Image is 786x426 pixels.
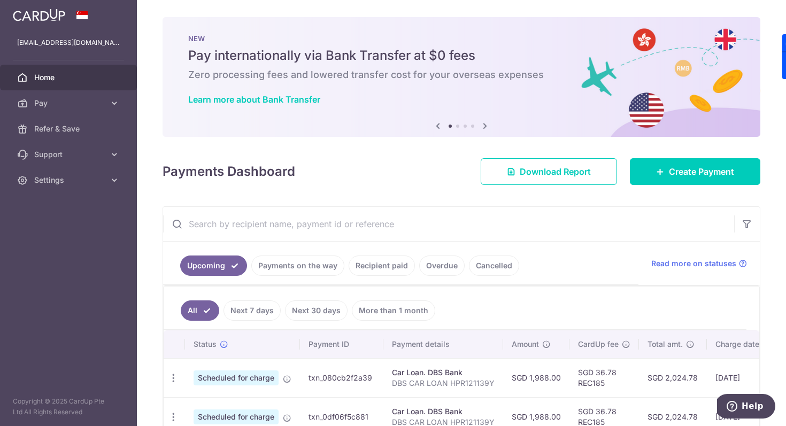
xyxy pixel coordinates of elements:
span: Create Payment [669,165,734,178]
td: SGD 36.78 REC185 [569,358,639,397]
a: Next 30 days [285,300,348,321]
img: CardUp [13,9,65,21]
span: Support [34,149,105,160]
a: Payments on the way [251,255,344,276]
span: Pay [34,98,105,109]
a: Read more on statuses [651,258,747,269]
a: Recipient paid [349,255,415,276]
th: Payment ID [300,330,383,358]
span: Status [194,339,217,350]
a: Learn more about Bank Transfer [188,94,320,105]
input: Search by recipient name, payment id or reference [163,207,734,241]
span: Settings [34,175,105,185]
p: DBS CAR LOAN HPR121139Y [392,378,495,389]
td: SGD 2,024.78 [639,358,707,397]
a: Create Payment [630,158,760,185]
span: Download Report [520,165,591,178]
span: Home [34,72,105,83]
a: More than 1 month [352,300,435,321]
td: [DATE] [707,358,780,397]
th: Payment details [383,330,503,358]
a: Next 7 days [224,300,281,321]
span: Scheduled for charge [194,409,279,424]
a: All [181,300,219,321]
span: Read more on statuses [651,258,736,269]
a: Download Report [481,158,617,185]
div: Car Loan. DBS Bank [392,406,495,417]
h5: Pay internationally via Bank Transfer at $0 fees [188,47,735,64]
td: txn_080cb2f2a39 [300,358,383,397]
a: Upcoming [180,255,247,276]
span: Total amt. [648,339,683,350]
span: Refer & Save [34,123,105,134]
div: Car Loan. DBS Bank [392,367,495,378]
h4: Payments Dashboard [163,162,295,181]
span: Scheduled for charge [194,370,279,385]
span: CardUp fee [578,339,619,350]
iframe: Opens a widget where you can find more information [717,394,775,421]
img: Bank transfer banner [163,17,760,137]
p: NEW [188,34,735,43]
span: Charge date [715,339,759,350]
h6: Zero processing fees and lowered transfer cost for your overseas expenses [188,68,735,81]
p: [EMAIL_ADDRESS][DOMAIN_NAME] [17,37,120,48]
a: Overdue [419,255,465,276]
a: Cancelled [469,255,519,276]
td: SGD 1,988.00 [503,358,569,397]
span: Amount [512,339,539,350]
